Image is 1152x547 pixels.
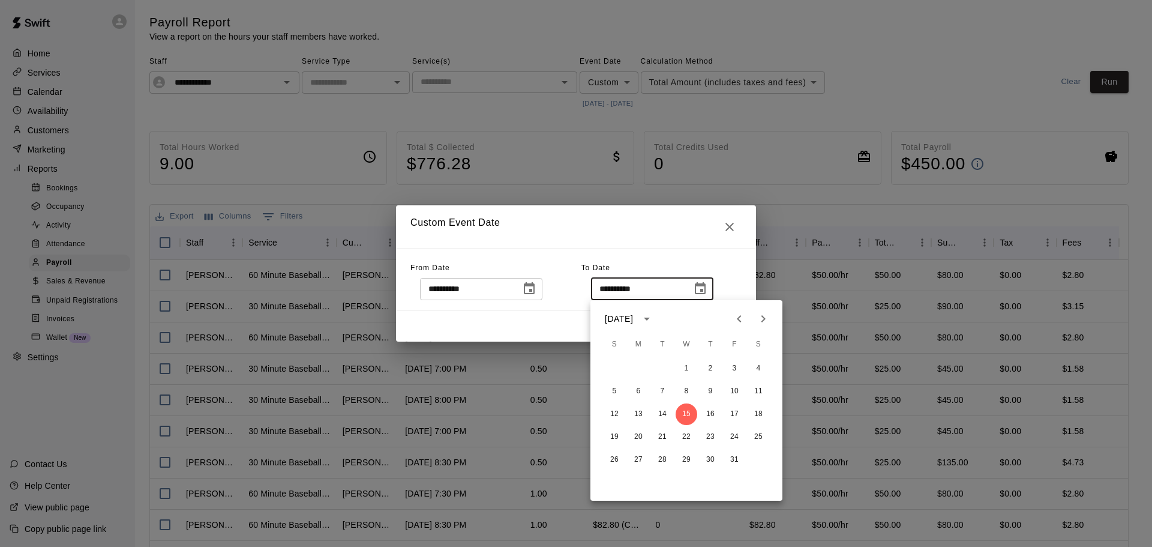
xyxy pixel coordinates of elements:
[628,333,649,357] span: Monday
[724,426,745,448] button: 24
[604,381,625,402] button: 5
[700,426,721,448] button: 23
[724,358,745,379] button: 3
[676,449,697,471] button: 29
[628,403,649,425] button: 13
[628,426,649,448] button: 20
[724,333,745,357] span: Friday
[751,307,775,331] button: Next month
[676,403,697,425] button: 15
[724,381,745,402] button: 10
[652,403,673,425] button: 14
[724,403,745,425] button: 17
[727,307,751,331] button: Previous month
[628,449,649,471] button: 27
[396,205,756,249] h2: Custom Event Date
[637,309,657,329] button: calendar view is open, switch to year view
[605,313,633,325] div: [DATE]
[676,358,697,379] button: 1
[604,426,625,448] button: 19
[652,449,673,471] button: 28
[688,277,712,301] button: Choose date, selected date is Oct 15, 2025
[652,333,673,357] span: Tuesday
[700,449,721,471] button: 30
[724,449,745,471] button: 31
[700,381,721,402] button: 9
[604,403,625,425] button: 12
[748,333,769,357] span: Saturday
[748,358,769,379] button: 4
[410,264,450,272] span: From Date
[748,426,769,448] button: 25
[718,215,742,239] button: Close
[628,381,649,402] button: 6
[700,333,721,357] span: Thursday
[700,403,721,425] button: 16
[676,333,697,357] span: Wednesday
[700,358,721,379] button: 2
[581,264,610,272] span: To Date
[517,277,541,301] button: Choose date, selected date is Sep 15, 2025
[748,381,769,402] button: 11
[676,426,697,448] button: 22
[604,333,625,357] span: Sunday
[652,381,673,402] button: 7
[748,403,769,425] button: 18
[676,381,697,402] button: 8
[604,449,625,471] button: 26
[652,426,673,448] button: 21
